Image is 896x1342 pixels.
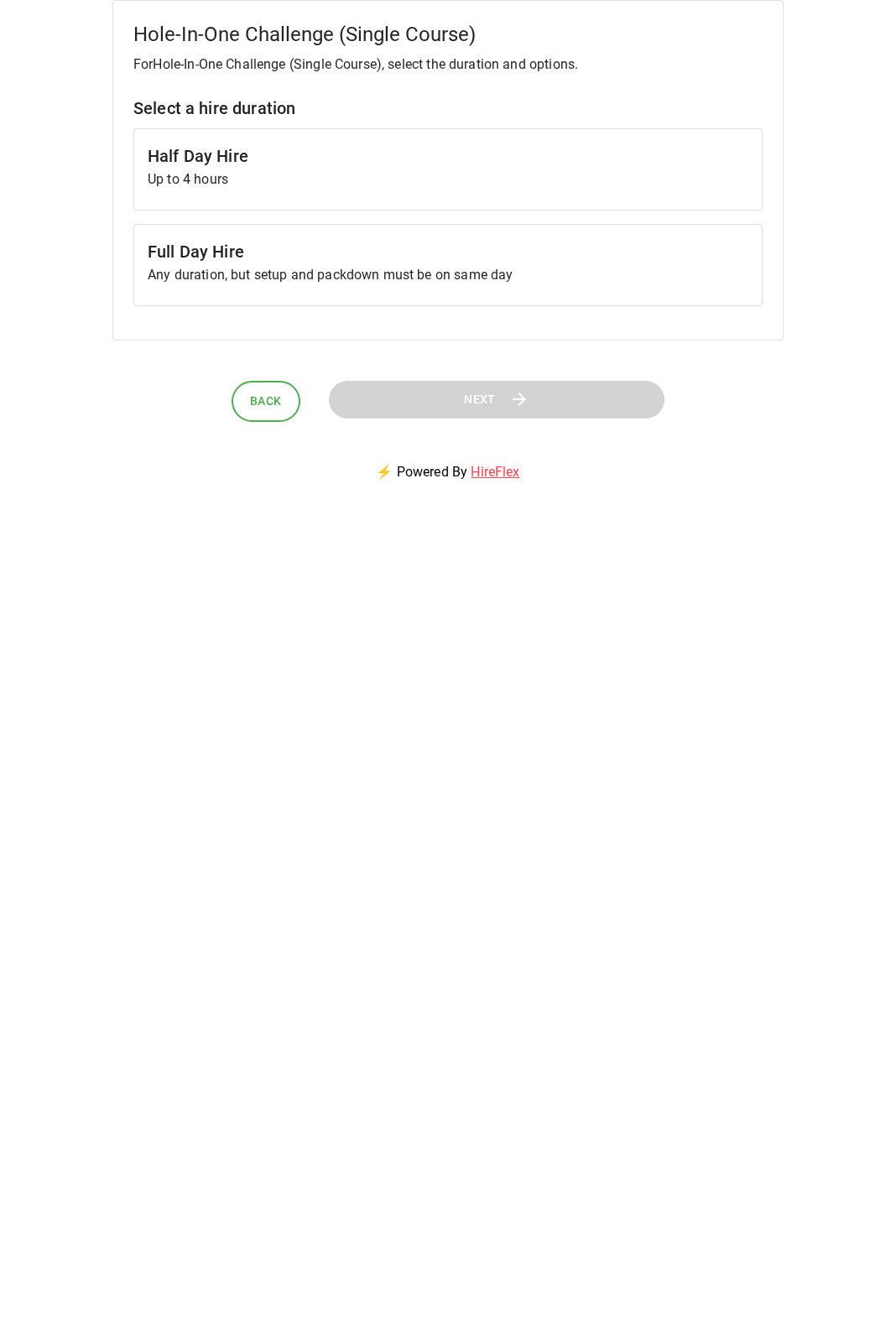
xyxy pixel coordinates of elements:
[133,95,763,122] h6: Select a hire duration
[250,391,282,412] span: Back
[148,169,748,190] p: Up to 4 hours
[232,381,300,422] button: Back
[329,381,664,419] button: Next
[356,442,539,502] p: ⚡ Powered By
[471,464,519,480] a: HireFlex
[148,265,748,285] p: Any duration, but setup and packdown must be on same day
[464,389,496,410] span: Next
[133,21,763,48] h5: Hole-In-One Challenge (Single Course)
[148,143,748,169] h6: Half Day Hire
[133,55,763,75] p: For Hole-In-One Challenge (Single Course) , select the duration and options.
[148,238,748,265] h6: Full Day Hire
